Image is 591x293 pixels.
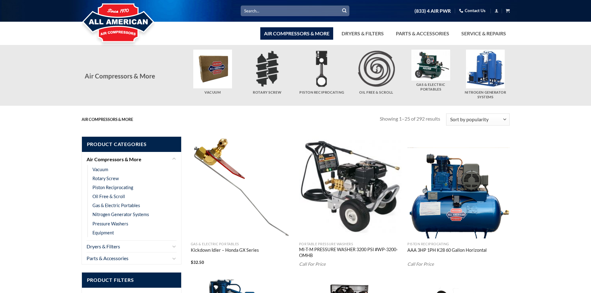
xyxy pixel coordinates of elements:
[191,260,193,265] span: $
[407,247,487,254] a: AAA 3HP 1PH K28 60 Gallon Horizontal
[87,252,170,264] a: Parts & Accessories
[466,50,505,88] img: Nitrogen Generator Systems
[92,219,128,228] a: Pressure Washers
[407,136,510,239] img: AAA 3HP 1PH K28 60 Gallon Horizontal
[193,50,232,88] img: Vacuum
[188,50,237,95] a: Visit product category Vacuum
[357,50,396,88] img: Oil Free & Scroll
[352,90,401,95] h5: Oil Free & Scroll
[82,137,181,152] span: Product Categories
[92,201,140,210] a: Gas & Electric Portables
[172,242,177,250] button: Toggle
[191,260,204,265] bdi: 32.50
[92,228,114,237] a: Equipment
[461,50,509,99] a: Visit product category Nitrogen Generator Systems
[299,242,401,246] p: Portable Pressure Washers
[298,50,346,95] a: Visit product category Piston Reciprocating
[407,242,510,246] p: Piston Reciprocating
[411,50,450,81] img: Gas & Electric Portables
[407,50,455,91] a: Visit product category Gas & Electric Portables
[495,7,499,15] a: Login
[92,210,149,219] a: Nitrogen Generator Systems
[298,90,346,95] h5: Piston Reciprocating
[92,183,133,192] a: Piston Reciprocating
[172,155,177,163] button: Toggle
[260,27,333,40] a: Air Compressors & More
[461,90,509,99] h5: Nitrogen Generator Systems
[92,174,119,183] a: Rotary Screw
[188,90,237,95] h5: Vacuum
[299,247,401,259] a: MI-T-M PRESSURE WASHER 3200 PSI #WP-3200-OMHB
[243,50,291,95] a: Visit product category Rotary Screw
[380,115,440,123] p: Showing 1–25 of 292 results
[352,50,401,95] a: Visit product category Oil Free & Scroll
[85,72,155,80] span: Air Compressors & More
[407,82,455,91] h5: Gas & Electric Portables
[191,242,293,246] p: Gas & Electric Portables
[459,6,486,16] a: Contact Us
[458,27,510,40] a: Service & Repairs
[414,6,451,16] a: (833) 4 AIR PWR
[191,247,259,254] a: Kickdown Idler – Honda GX Series
[82,273,181,288] span: Product Filters
[338,27,387,40] a: Dryers & Filters
[302,50,341,88] img: Piston Reciprocating
[446,113,509,126] select: Shop order
[299,136,401,239] img: MI-T-M PRESSURE WASHER 3200 PSI #WP-3200-OMHB
[172,255,177,262] button: Toggle
[407,261,434,267] em: Call For Price
[191,136,293,239] img: Kickdown Idler - Honda GX Series
[82,117,380,122] nav: Air Compressors & More
[92,192,125,201] a: Oil Free & Scroll
[248,50,287,88] img: Rotary Screw
[241,6,349,16] input: Search…
[392,27,453,40] a: Parts & Accessories
[243,90,291,95] h5: Rotary Screw
[87,241,170,252] a: Dryers & Filters
[299,261,326,267] em: Call For Price
[87,153,170,165] a: Air Compressors & More
[92,165,108,174] a: Vacuum
[340,6,349,16] button: Submit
